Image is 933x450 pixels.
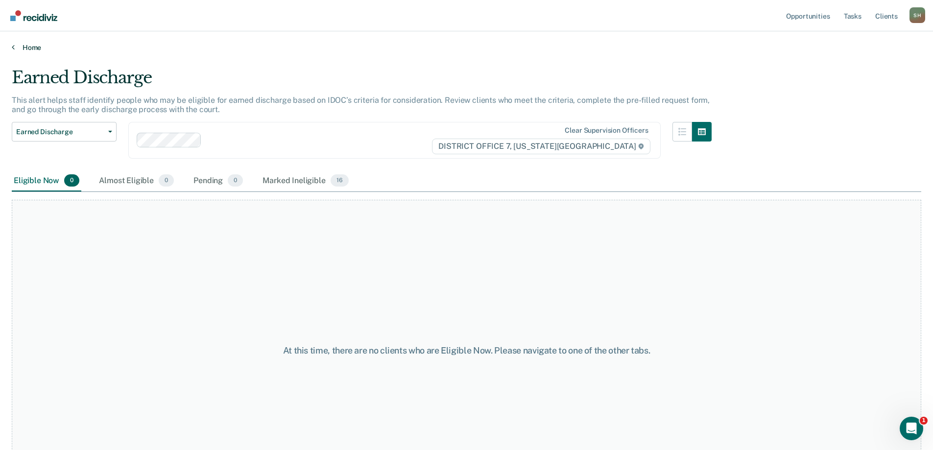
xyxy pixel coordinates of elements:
a: Home [12,43,921,52]
span: 16 [331,174,349,187]
div: Almost Eligible0 [97,170,176,192]
div: Eligible Now0 [12,170,81,192]
p: This alert helps staff identify people who may be eligible for earned discharge based on IDOC’s c... [12,95,710,114]
button: Profile dropdown button [909,7,925,23]
img: Recidiviz [10,10,57,21]
button: Earned Discharge [12,122,117,142]
span: DISTRICT OFFICE 7, [US_STATE][GEOGRAPHIC_DATA] [432,139,650,154]
div: Marked Ineligible16 [261,170,350,192]
div: Earned Discharge [12,68,712,95]
div: Clear supervision officers [565,126,648,135]
div: S H [909,7,925,23]
div: At this time, there are no clients who are Eligible Now. Please navigate to one of the other tabs. [239,345,694,356]
span: 0 [64,174,79,187]
iframe: Intercom live chat [900,417,923,440]
span: 0 [159,174,174,187]
span: 0 [228,174,243,187]
span: 1 [920,417,928,425]
span: Earned Discharge [16,128,104,136]
div: Pending0 [191,170,245,192]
